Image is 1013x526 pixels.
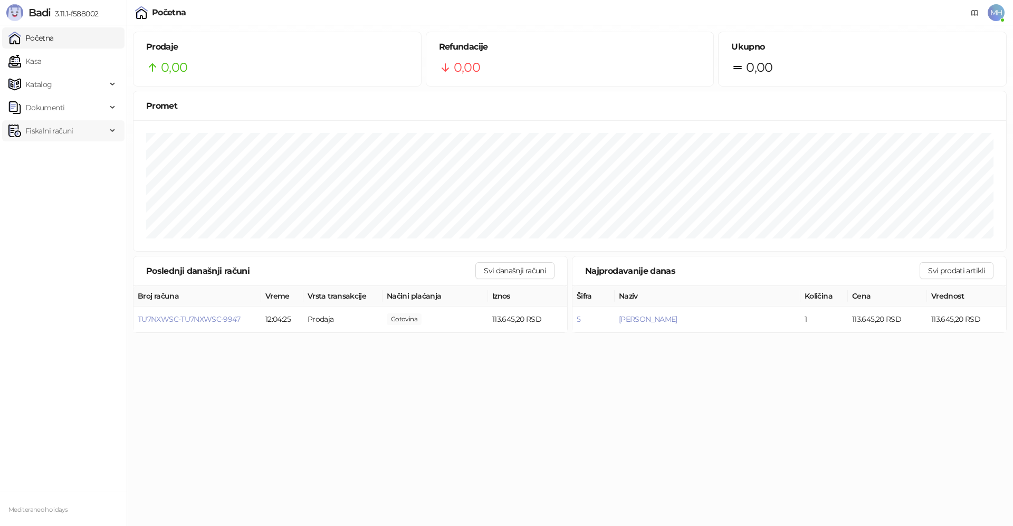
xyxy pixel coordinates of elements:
[383,286,488,307] th: Načini plaćanja
[138,314,240,324] button: TU7NXWSC-TU7NXWSC-9947
[146,41,408,53] h5: Prodaje
[6,4,23,21] img: Logo
[303,307,383,332] td: Prodaja
[146,264,475,278] div: Poslednji današnji računi
[8,51,41,72] a: Kasa
[51,9,98,18] span: 3.11.1-f588002
[848,286,927,307] th: Cena
[454,58,480,78] span: 0,00
[261,286,303,307] th: Vreme
[8,506,68,513] small: Mediteraneo holidays
[585,264,920,278] div: Najprodavanije danas
[927,307,1006,332] td: 113.645,20 RSD
[967,4,983,21] a: Dokumentacija
[619,314,677,324] button: [PERSON_NAME]
[28,6,51,19] span: Badi
[25,120,73,141] span: Fiskalni računi
[577,314,580,324] button: 5
[133,286,261,307] th: Broj računa
[25,74,52,95] span: Katalog
[25,97,64,118] span: Dokumenti
[800,307,848,332] td: 1
[387,313,422,325] span: 0,00
[152,8,186,17] div: Početna
[146,99,993,112] div: Promet
[161,58,187,78] span: 0,00
[731,41,993,53] h5: Ukupno
[488,286,567,307] th: Iznos
[615,286,800,307] th: Naziv
[261,307,303,332] td: 12:04:25
[475,262,555,279] button: Svi današnji računi
[988,4,1005,21] span: MH
[927,286,1006,307] th: Vrednost
[303,286,383,307] th: Vrsta transakcije
[488,307,567,332] td: 113.645,20 RSD
[800,286,848,307] th: Količina
[572,286,615,307] th: Šifra
[746,58,772,78] span: 0,00
[920,262,993,279] button: Svi prodati artikli
[439,41,701,53] h5: Refundacije
[848,307,927,332] td: 113.645,20 RSD
[8,27,54,49] a: Početna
